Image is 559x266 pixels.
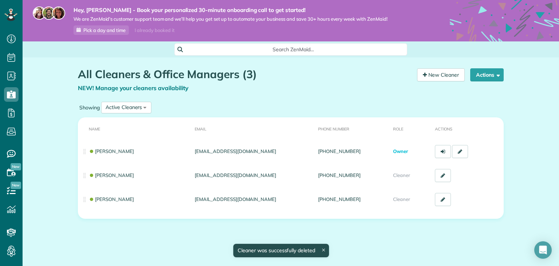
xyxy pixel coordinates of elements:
span: New [11,182,21,189]
img: michelle-19f622bdf1676172e81f8f8fba1fb50e276960ebfe0243fe18214015130c80e4.jpg [52,7,65,20]
th: Phone number [315,117,390,140]
div: Open Intercom Messenger [534,241,552,259]
td: [EMAIL_ADDRESS][DOMAIN_NAME] [192,164,315,188]
a: New Cleaner [417,68,465,81]
span: New [11,163,21,170]
img: maria-72a9807cf96188c08ef61303f053569d2e2a8a1cde33d635c8a3ac13582a053d.jpg [33,7,46,20]
th: Actions [432,117,504,140]
a: [PHONE_NUMBER] [318,172,360,178]
th: Role [390,117,432,140]
span: Pick a day and time [83,27,126,33]
h1: All Cleaners & Office Managers (3) [78,68,412,80]
div: I already booked it [130,26,179,35]
td: [EMAIL_ADDRESS][DOMAIN_NAME] [192,188,315,211]
img: jorge-587dff0eeaa6aab1f244e6dc62b8924c3b6ad411094392a53c71c6c4a576187d.jpg [42,7,55,20]
a: [PERSON_NAME] [89,196,134,202]
span: We are ZenMaid’s customer support team and we’ll help you get set up to automate your business an... [74,16,388,22]
span: Cleaner [393,172,410,178]
div: Active Cleaners [106,104,142,111]
span: Owner [393,148,408,154]
a: NEW! Manage your cleaners availability [78,84,189,92]
a: Pick a day and time [74,25,129,35]
label: Showing [78,104,101,111]
td: [EMAIL_ADDRESS][DOMAIN_NAME] [192,140,315,164]
a: [PHONE_NUMBER] [318,196,360,202]
a: [PERSON_NAME] [89,148,134,154]
th: Email [192,117,315,140]
th: Name [78,117,192,140]
button: Actions [470,68,504,81]
div: Cleaner was successfully deleted [233,244,329,257]
span: Cleaner [393,196,410,202]
a: [PHONE_NUMBER] [318,148,360,154]
a: [PERSON_NAME] [89,172,134,178]
strong: Hey, [PERSON_NAME] - Book your personalized 30-minute onboarding call to get started! [74,7,388,14]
